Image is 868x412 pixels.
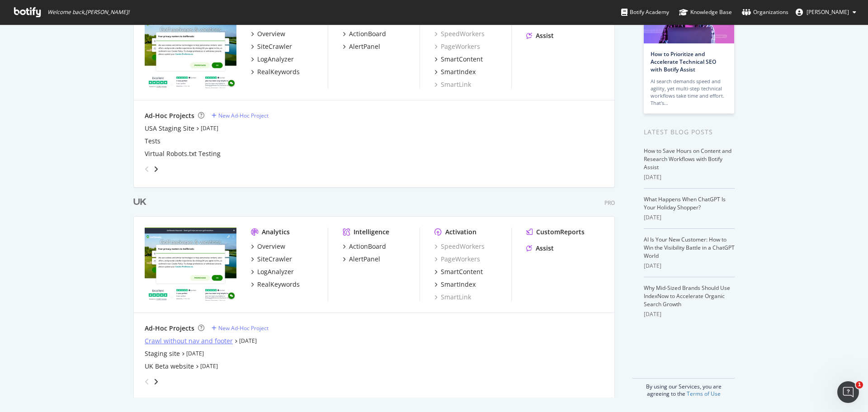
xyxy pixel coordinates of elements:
[434,29,485,38] a: SpeedWorkers
[434,255,480,264] a: PageWorkers
[434,280,476,289] a: SmartIndex
[145,124,194,133] a: USA Staging Site
[651,78,727,107] div: AI search demands speed and agility, yet multi-step technical workflows take time and effort. Tha...
[349,29,386,38] div: ActionBoard
[145,15,236,88] img: www.golfbreaks.com/en-us/
[644,310,735,318] div: [DATE]
[349,255,380,264] div: AlertPanel
[687,390,721,398] a: Terms of Use
[251,280,300,289] a: RealKeywords
[251,267,294,276] a: LogAnalyzer
[434,67,476,76] a: SmartIndex
[257,67,300,76] div: RealKeywords
[632,378,735,398] div: By using our Services, you are agreeing to the
[145,149,221,158] a: Virtual Robots.txt Testing
[257,242,285,251] div: Overview
[441,55,483,64] div: SmartContent
[145,336,233,346] a: Crawl without nav and footer
[441,267,483,276] div: SmartContent
[644,195,726,211] a: What Happens When ChatGPT Is Your Holiday Shopper?
[145,227,236,301] img: www.golfbreaks.com/en-gb/
[679,8,732,17] div: Knowledge Base
[133,196,146,209] div: UK
[526,227,585,237] a: CustomReports
[441,67,476,76] div: SmartIndex
[251,242,285,251] a: Overview
[251,55,294,64] a: LogAnalyzer
[644,284,730,308] a: Why Mid-Sized Brands Should Use IndexNow to Accelerate Organic Search Growth
[354,227,389,237] div: Intelligence
[441,280,476,289] div: SmartIndex
[251,29,285,38] a: Overview
[644,147,731,171] a: How to Save Hours on Content and Research Workflows with Botify Assist
[742,8,788,17] div: Organizations
[788,5,863,19] button: [PERSON_NAME]
[257,267,294,276] div: LogAnalyzer
[343,29,386,38] a: ActionBoard
[257,280,300,289] div: RealKeywords
[536,31,554,40] div: Assist
[251,255,292,264] a: SiteCrawler
[145,111,194,120] div: Ad-Hoc Projects
[239,337,257,345] a: [DATE]
[200,362,218,370] a: [DATE]
[153,165,159,174] div: angle-right
[257,29,285,38] div: Overview
[434,242,485,251] a: SpeedWorkers
[621,8,669,17] div: Botify Academy
[153,377,159,386] div: angle-right
[186,350,204,357] a: [DATE]
[212,324,269,332] a: New Ad-Hoc Project
[141,374,153,389] div: angle-left
[251,67,300,76] a: RealKeywords
[644,127,735,137] div: Latest Blog Posts
[526,244,554,253] a: Assist
[145,137,160,146] a: Tests
[257,42,292,51] div: SiteCrawler
[343,255,380,264] a: AlertPanel
[856,381,863,388] span: 1
[145,324,194,333] div: Ad-Hoc Projects
[807,8,849,16] span: Tom Neale
[434,293,471,302] a: SmartLink
[47,9,129,16] span: Welcome back, [PERSON_NAME] !
[837,381,859,403] iframe: Intercom live chat
[651,50,716,73] a: How to Prioritize and Accelerate Technical SEO with Botify Assist
[434,42,480,51] a: PageWorkers
[434,267,483,276] a: SmartContent
[218,112,269,119] div: New Ad-Hoc Project
[145,362,194,371] a: UK Beta website
[644,173,735,181] div: [DATE]
[212,112,269,119] a: New Ad-Hoc Project
[349,42,380,51] div: AlertPanel
[133,196,150,209] a: UK
[434,55,483,64] a: SmartContent
[644,262,735,270] div: [DATE]
[343,242,386,251] a: ActionBoard
[445,227,476,237] div: Activation
[257,255,292,264] div: SiteCrawler
[604,199,615,207] div: Pro
[218,324,269,332] div: New Ad-Hoc Project
[141,162,153,176] div: angle-left
[536,227,585,237] div: CustomReports
[145,349,180,358] a: Staging site
[201,124,218,132] a: [DATE]
[644,236,735,260] a: AI Is Your New Customer: How to Win the Visibility Battle in a ChatGPT World
[536,244,554,253] div: Assist
[343,42,380,51] a: AlertPanel
[349,242,386,251] div: ActionBoard
[257,55,294,64] div: LogAnalyzer
[262,227,290,237] div: Analytics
